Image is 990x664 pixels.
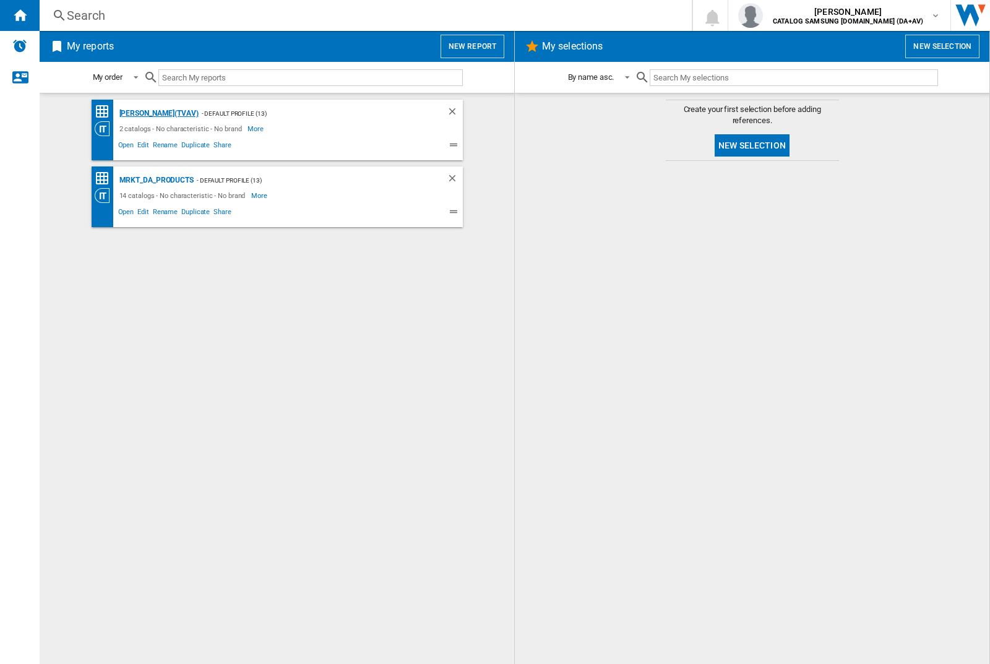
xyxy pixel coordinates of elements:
[447,173,463,188] div: Delete
[136,139,151,154] span: Edit
[447,106,463,121] div: Delete
[179,206,212,221] span: Duplicate
[116,173,194,188] div: MRKT_DA_PRODUCTS
[540,35,605,58] h2: My selections
[568,72,614,82] div: By name asc.
[12,38,27,53] img: alerts-logo.svg
[158,69,463,86] input: Search My reports
[194,173,422,188] div: - Default profile (13)
[251,188,269,203] span: More
[715,134,790,157] button: New selection
[93,72,123,82] div: My order
[95,171,116,186] div: Price Matrix
[666,104,839,126] span: Create your first selection before adding references.
[64,35,116,58] h2: My reports
[95,121,116,136] div: Category View
[136,206,151,221] span: Edit
[116,139,136,154] span: Open
[116,206,136,221] span: Open
[95,104,116,119] div: Price Matrix
[199,106,422,121] div: - Default profile (13)
[212,139,233,154] span: Share
[116,188,252,203] div: 14 catalogs - No characteristic - No brand
[773,6,923,18] span: [PERSON_NAME]
[116,121,248,136] div: 2 catalogs - No characteristic - No brand
[95,188,116,203] div: Category View
[179,139,212,154] span: Duplicate
[116,106,199,121] div: [PERSON_NAME](TVAV)
[247,121,265,136] span: More
[212,206,233,221] span: Share
[905,35,979,58] button: New selection
[151,139,179,154] span: Rename
[738,3,763,28] img: profile.jpg
[67,7,660,24] div: Search
[773,17,923,25] b: CATALOG SAMSUNG [DOMAIN_NAME] (DA+AV)
[151,206,179,221] span: Rename
[650,69,937,86] input: Search My selections
[441,35,504,58] button: New report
